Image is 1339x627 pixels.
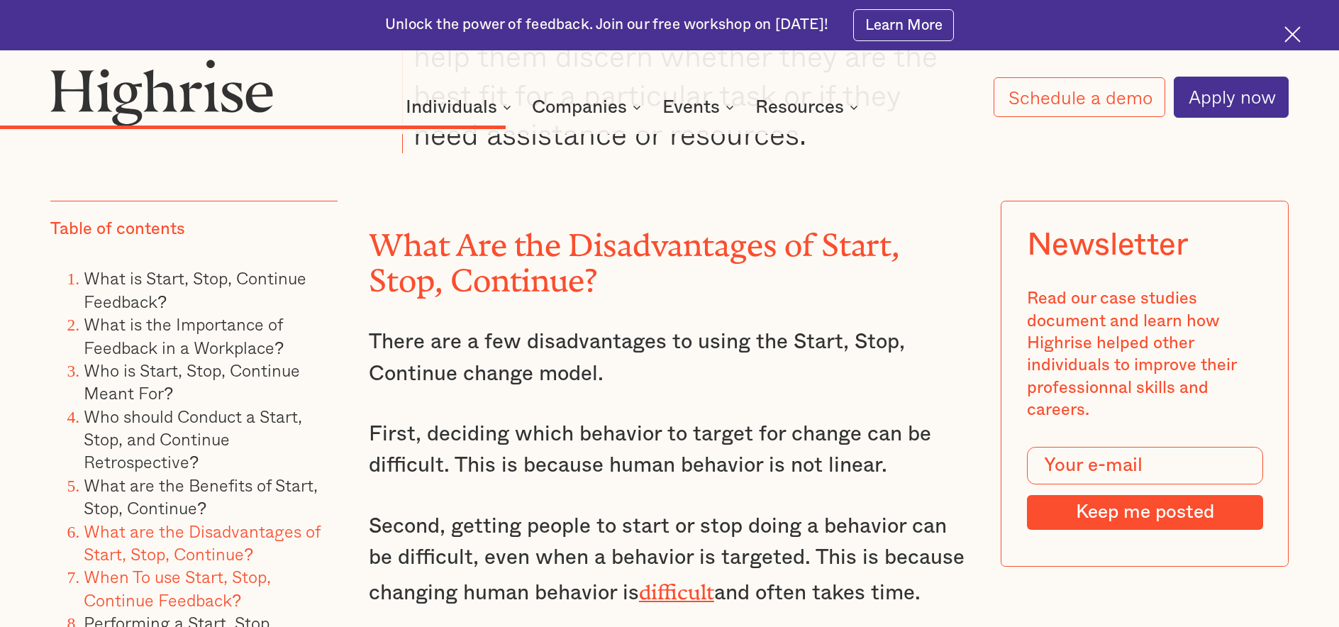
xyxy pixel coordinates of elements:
h2: What Are the Disadvantages of Start, Stop, Continue? [369,220,970,291]
a: What is the Importance of Feedback in a Workplace? [84,311,284,360]
div: Resources [755,99,844,116]
a: What is Start, Stop, Continue Feedback? [84,266,306,314]
a: What are the Disadvantages of Start, Stop, Continue? [84,518,320,567]
p: Second, getting people to start or stop doing a behavior can be difficult, even when a behavior i... [369,511,970,609]
a: difficult [639,580,714,594]
img: Highrise logo [50,59,274,126]
a: Schedule a demo [994,77,1165,118]
div: Resources [755,99,862,116]
a: When To use Start, Stop, Continue Feedback? [84,564,271,612]
div: Unlock the power of feedback. Join our free workshop on [DATE]! [385,15,828,35]
div: Individuals [406,99,516,116]
div: Companies [532,99,645,116]
div: Individuals [406,99,497,116]
a: Learn More [853,9,954,41]
a: What are the Benefits of Start, Stop, Continue? [84,472,318,521]
a: Who is Start, Stop, Continue Meant For? [84,357,300,406]
p: There are a few disadvantages to using the Start, Stop, Continue change model. [369,326,970,389]
a: Who should Conduct a Start, Stop, and Continue Retrospective? [84,404,302,475]
form: Modal Form [1027,447,1263,530]
div: Events [662,99,738,116]
p: First, deciding which behavior to target for change can be difficult. This is because human behav... [369,418,970,482]
img: Cross icon [1284,26,1301,43]
div: Table of contents [50,218,185,240]
div: Read our case studies document and learn how Highrise helped other individuals to improve their p... [1027,288,1263,421]
a: Apply now [1174,77,1289,117]
div: Companies [532,99,627,116]
div: Events [662,99,720,116]
input: Keep me posted [1027,495,1263,531]
div: Newsletter [1027,227,1189,263]
input: Your e-mail [1027,447,1263,484]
